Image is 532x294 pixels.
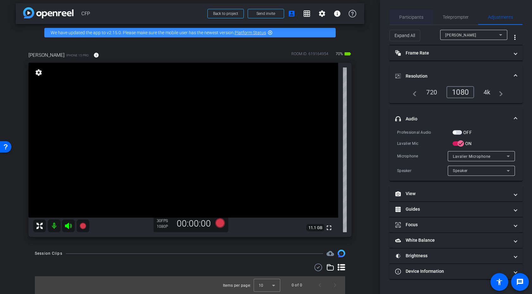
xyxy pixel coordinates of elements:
mat-icon: grid_on [303,10,311,17]
div: Lavalier Mic [397,140,453,147]
mat-icon: highlight_off [268,30,273,35]
mat-icon: battery_std [344,50,351,58]
mat-icon: accessibility [496,278,503,286]
mat-expansion-panel-header: Guides [389,202,522,217]
mat-expansion-panel-header: Device Information [389,264,522,279]
span: iPhone 15 Pro [66,53,89,58]
img: app-logo [23,7,73,18]
a: Platform Status [235,30,266,35]
mat-icon: account_box [288,10,295,17]
span: CFP [81,7,204,20]
mat-expansion-panel-header: View [389,186,522,201]
button: Previous page [312,278,327,293]
div: Session Clips [35,250,62,257]
mat-icon: info [333,10,341,17]
div: 30 [157,218,173,223]
button: Send invite [248,9,284,18]
span: Expand All [395,29,415,42]
div: ROOM ID: 619164954 [291,51,328,60]
label: OFF [462,129,472,136]
mat-expansion-panel-header: Audio [389,109,522,129]
img: Session clips [338,250,345,257]
div: 0 of 0 [292,282,302,288]
mat-icon: cloud_upload [326,250,334,257]
span: FPS [161,219,168,223]
span: Teleprompter [443,15,469,19]
mat-expansion-panel-header: Focus [389,217,522,233]
mat-panel-title: Focus [395,221,509,228]
mat-panel-title: Brightness [395,252,509,259]
mat-panel-title: Audio [395,116,509,122]
div: Items per page: [223,282,251,289]
label: ON [464,140,472,147]
mat-panel-title: Frame Rate [395,50,509,56]
mat-icon: navigate_before [409,88,417,96]
div: Professional Audio [397,129,453,136]
span: Speaker [453,169,468,173]
div: 00:00:00 [173,218,215,229]
mat-panel-title: View [395,190,509,197]
button: More Options for Adjustments Panel [507,30,522,45]
div: 1080 [446,86,474,98]
span: 70% [335,49,344,59]
div: Resolution [389,86,522,103]
div: We have updated the app to v2.15.0. Please make sure the mobile user has the newest version. [44,28,336,37]
mat-icon: navigate_next [495,88,503,96]
mat-icon: settings [34,69,43,76]
span: [PERSON_NAME] [28,52,65,59]
button: Next page [327,278,343,293]
mat-expansion-panel-header: Frame Rate [389,45,522,61]
mat-icon: info [93,52,99,58]
div: Audio [389,129,522,181]
mat-expansion-panel-header: Resolution [389,66,522,86]
span: [PERSON_NAME] [445,33,476,37]
mat-panel-title: White Balance [395,237,509,244]
span: Send invite [256,11,275,16]
span: 11.1 GB [306,224,325,232]
div: 1080P [157,224,173,229]
mat-expansion-panel-header: White Balance [389,233,522,248]
span: Participants [399,15,423,19]
mat-panel-title: Guides [395,206,509,213]
span: Adjustments [488,15,513,19]
span: Back to project [213,11,238,16]
div: Speaker [397,168,448,174]
mat-panel-title: Resolution [395,73,509,80]
mat-icon: message [516,278,524,286]
div: 720 [421,87,442,98]
mat-icon: fullscreen [325,224,333,232]
mat-expansion-panel-header: Brightness [389,248,522,264]
span: Destinations for your clips [326,250,334,257]
button: Expand All [389,30,420,41]
div: 4k [479,87,495,98]
mat-icon: settings [318,10,326,17]
mat-icon: more_vert [511,34,519,41]
div: Microphone [397,153,448,159]
mat-panel-title: Device Information [395,268,509,275]
span: Lavalier Microphone [453,154,491,159]
button: Back to project [207,9,244,18]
